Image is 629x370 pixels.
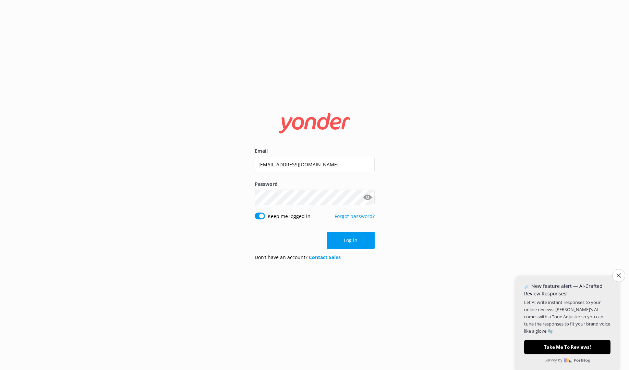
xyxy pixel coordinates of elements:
label: Keep me logged in [268,213,311,220]
label: Password [255,180,375,188]
label: Email [255,147,375,155]
button: Log in [327,232,375,249]
button: Show password [361,191,375,204]
a: Forgot password? [335,213,375,219]
p: Don’t have an account? [255,254,341,261]
input: user@emailaddress.com [255,157,375,172]
a: Contact Sales [309,254,341,260]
